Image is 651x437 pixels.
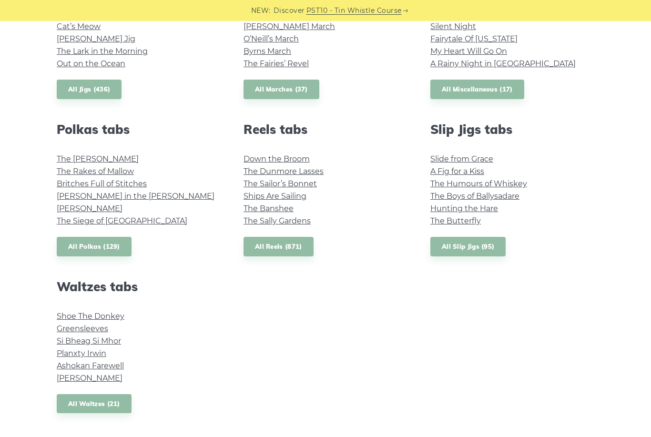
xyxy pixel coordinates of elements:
span: Discover [274,5,305,16]
h2: Polkas tabs [57,122,221,137]
a: [PERSON_NAME] Jig [57,34,135,43]
a: Planxty Irwin [57,349,106,358]
a: The Rakes of Mallow [57,167,134,176]
a: Slide from Grace [430,154,493,163]
h2: Reels tabs [244,122,407,137]
a: Down the Broom [244,154,310,163]
a: Ships Are Sailing [244,192,306,201]
a: The Siege of [GEOGRAPHIC_DATA] [57,216,187,225]
a: Fairytale Of [US_STATE] [430,34,518,43]
a: All Waltzes (21) [57,394,132,414]
a: [PERSON_NAME] [57,204,122,213]
a: O’Neill’s March [244,34,299,43]
a: The Boys of Ballysadare [430,192,519,201]
a: The Butterfly [430,216,481,225]
h2: Waltzes tabs [57,279,221,294]
a: Hunting the Hare [430,204,498,213]
a: All Jigs (436) [57,80,122,99]
a: Out on the Ocean [57,59,125,68]
a: Byrns March [244,47,291,56]
span: NEW: [251,5,271,16]
a: The Lark in the Morning [57,47,148,56]
a: All Reels (871) [244,237,314,256]
a: PST10 - Tin Whistle Course [306,5,402,16]
a: All Marches (37) [244,80,319,99]
a: Greensleeves [57,324,108,333]
a: My Heart Will Go On [430,47,507,56]
a: The Humours of Whiskey [430,179,527,188]
a: [PERSON_NAME] [57,374,122,383]
a: The Fairies’ Revel [244,59,309,68]
a: The [PERSON_NAME] [57,154,139,163]
a: [PERSON_NAME] March [244,22,335,31]
a: A Fig for a Kiss [430,167,484,176]
a: A Rainy Night in [GEOGRAPHIC_DATA] [430,59,576,68]
a: Cat’s Meow [57,22,101,31]
a: The Banshee [244,204,294,213]
a: The Sailor’s Bonnet [244,179,317,188]
a: Britches Full of Stitches [57,179,147,188]
h2: Slip Jigs tabs [430,122,594,137]
a: The Dunmore Lasses [244,167,324,176]
a: The Sally Gardens [244,216,311,225]
a: All Miscellaneous (17) [430,80,524,99]
a: Silent Night [430,22,476,31]
a: [PERSON_NAME] in the [PERSON_NAME] [57,192,214,201]
a: Si­ Bheag Si­ Mhor [57,336,121,346]
a: All Polkas (129) [57,237,132,256]
a: Shoe The Donkey [57,312,124,321]
a: All Slip Jigs (95) [430,237,506,256]
a: Ashokan Farewell [57,361,124,370]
